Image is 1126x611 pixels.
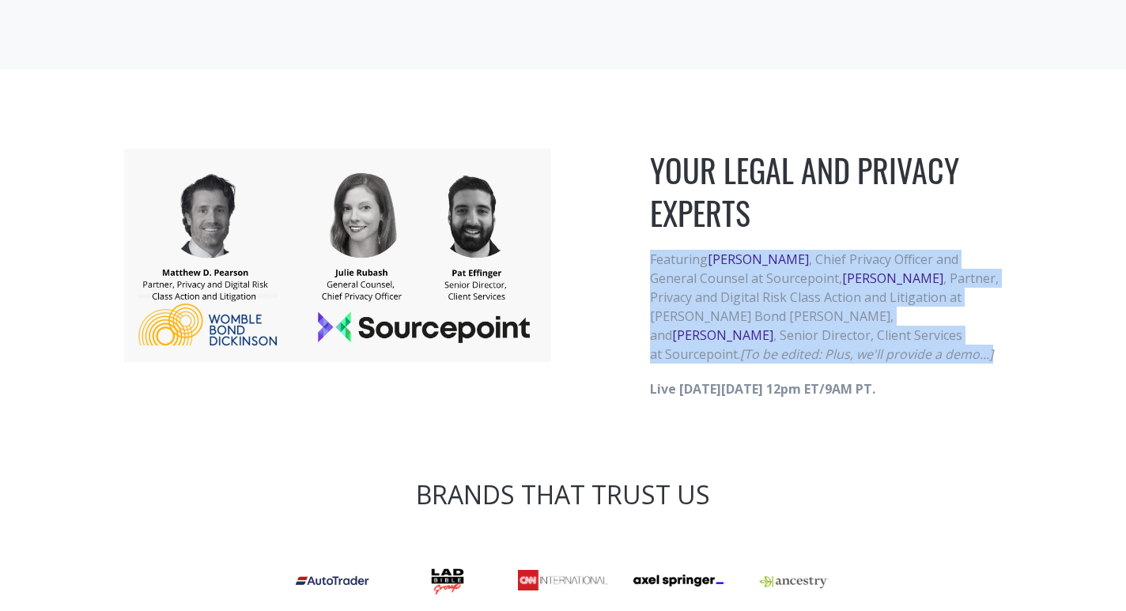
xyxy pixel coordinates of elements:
[650,149,1002,234] h1: YOUR LEGAL AND PRIVACY EXPERTS
[740,345,993,363] em: [To be edited: Plus, we'll provide a demo...]
[672,326,773,344] a: [PERSON_NAME]
[402,564,493,597] img: ladbible-edit-1
[650,380,875,398] strong: Live [DATE][DATE] 12pm ET/9AM PT.
[708,251,809,268] a: [PERSON_NAME]
[518,570,608,590] img: CNN_International_Logo_RGB
[749,569,839,593] img: Ancestry.com-Logo.wine_-e1646767206539
[124,149,551,362] img: Template
[842,270,943,287] a: [PERSON_NAME]
[287,568,377,593] img: Autotrader
[650,250,1002,364] p: Featuring , Chief Privacy Officer and General Counsel at Sourcepoint, , Partner, Privacy and Digi...
[633,575,724,586] img: AxelSpringer_Logo_long_Black-Ink_sRGB-e1646755349276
